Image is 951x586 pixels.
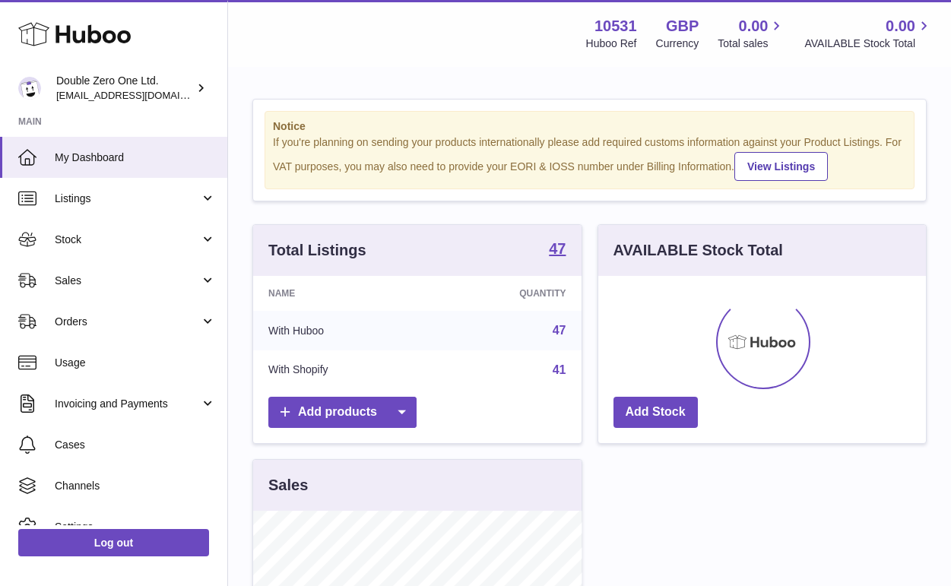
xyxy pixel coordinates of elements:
[273,135,906,181] div: If you're planning on sending your products internationally please add required customs informati...
[268,475,308,496] h3: Sales
[804,36,933,51] span: AVAILABLE Stock Total
[55,356,216,370] span: Usage
[253,276,430,311] th: Name
[55,150,216,165] span: My Dashboard
[666,16,699,36] strong: GBP
[886,16,915,36] span: 0.00
[549,241,566,256] strong: 47
[586,36,637,51] div: Huboo Ref
[268,397,417,428] a: Add products
[718,16,785,51] a: 0.00 Total sales
[56,89,223,101] span: [EMAIL_ADDRESS][DOMAIN_NAME]
[734,152,828,181] a: View Listings
[55,233,200,247] span: Stock
[739,16,769,36] span: 0.00
[55,520,216,534] span: Settings
[56,74,193,103] div: Double Zero One Ltd.
[253,350,430,390] td: With Shopify
[718,36,785,51] span: Total sales
[553,324,566,337] a: 47
[55,274,200,288] span: Sales
[55,438,216,452] span: Cases
[804,16,933,51] a: 0.00 AVAILABLE Stock Total
[55,479,216,493] span: Channels
[273,119,906,134] strong: Notice
[656,36,699,51] div: Currency
[55,192,200,206] span: Listings
[594,16,637,36] strong: 10531
[253,311,430,350] td: With Huboo
[613,240,783,261] h3: AVAILABLE Stock Total
[268,240,366,261] h3: Total Listings
[18,77,41,100] img: hello@001skincare.com
[613,397,698,428] a: Add Stock
[55,397,200,411] span: Invoicing and Payments
[430,276,582,311] th: Quantity
[55,315,200,329] span: Orders
[18,529,209,556] a: Log out
[553,363,566,376] a: 41
[549,241,566,259] a: 47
